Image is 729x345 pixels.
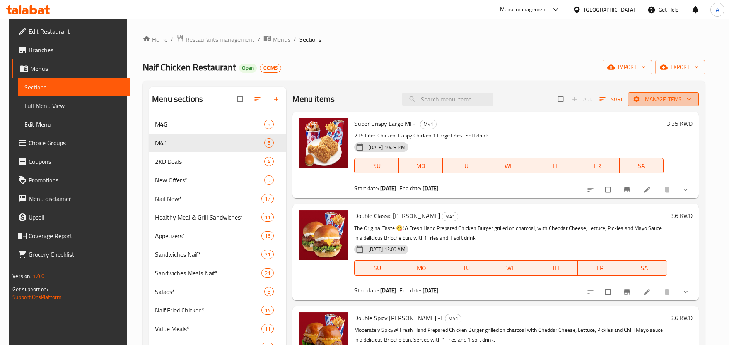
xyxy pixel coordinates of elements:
[354,260,399,276] button: SU
[598,93,625,105] button: Sort
[186,35,254,44] span: Restaurants management
[354,131,663,141] p: 2 Pc Fried Chicken .Happy Chicken.1 Large Fries . Soft drink
[677,181,696,198] button: show more
[176,34,254,45] a: Restaurants management
[299,118,348,168] img: Super Crispy Large Ml -T
[682,288,690,296] svg: Show Choices
[262,214,273,221] span: 11
[152,93,203,105] h2: Menu sections
[12,245,130,264] a: Grocery Checklist
[155,231,261,240] div: Appetizers*
[12,41,130,59] a: Branches
[261,306,274,315] div: items
[149,115,286,134] div: M4G5
[265,177,273,184] span: 5
[299,35,321,44] span: Sections
[155,194,261,203] div: Naif New*
[18,78,130,96] a: Sections
[233,92,249,106] span: Select all sections
[261,268,274,278] div: items
[264,287,274,296] div: items
[12,171,130,189] a: Promotions
[365,245,408,253] span: [DATE] 12:09 AM
[601,285,617,299] span: Select to update
[618,283,637,300] button: Branch-specific-item
[490,160,528,172] span: WE
[536,263,575,274] span: TH
[149,282,286,301] div: Salads*5
[12,152,130,171] a: Coupons
[618,181,637,198] button: Branch-specific-item
[155,175,264,185] div: New Offers*
[601,182,617,197] span: Select to update
[24,101,124,110] span: Full Menu View
[12,22,130,41] a: Edit Restaurant
[420,120,437,129] div: M41
[358,160,396,172] span: SU
[12,271,31,281] span: Version:
[33,271,45,281] span: 1.0.0
[261,213,274,222] div: items
[29,45,124,55] span: Branches
[29,213,124,222] span: Upsell
[149,171,286,189] div: New Offers*5
[442,212,458,221] span: M41
[155,138,264,148] span: M41
[354,325,667,345] p: Moderately Spicy🌶 Fresh Hand Prepared Chicken Burger grilled on charcoal with Cheddar Cheese, Let...
[533,260,578,276] button: TH
[443,158,487,173] button: TU
[643,288,652,296] a: Edit menu item
[447,263,485,274] span: TU
[487,158,531,173] button: WE
[29,27,124,36] span: Edit Restaurant
[609,62,646,72] span: import
[582,283,601,300] button: sort-choices
[12,59,130,78] a: Menus
[534,160,572,172] span: TH
[445,314,461,323] div: M41
[12,208,130,227] a: Upsell
[682,186,690,194] svg: Show Choices
[661,62,699,72] span: export
[492,263,530,274] span: WE
[12,134,130,152] a: Choice Groups
[155,250,261,259] span: Sandwiches Naif*
[155,120,264,129] span: M4G
[155,306,261,315] div: Naif Fried Chicken*
[264,138,274,148] div: items
[171,35,173,44] li: /
[354,118,418,129] span: Super Crispy Large Ml -T
[670,312,693,323] h6: 3.6 KWD
[143,35,167,44] a: Home
[264,120,274,129] div: items
[143,58,236,76] span: Naif Chicken Restaurant
[12,292,61,302] a: Support.OpsPlatform
[581,263,619,274] span: FR
[625,263,664,274] span: SA
[239,65,257,71] span: Open
[423,285,439,295] b: [DATE]
[354,223,667,243] p: The Original Taste 😋! A Fresh Hand Prepared Chicken Burger grilled on charcoal, with Cheddar Chee...
[354,158,399,173] button: SU
[655,60,705,74] button: export
[358,263,396,274] span: SU
[488,260,533,276] button: WE
[622,260,667,276] button: SA
[354,312,443,324] span: Double Spicy [PERSON_NAME] -T
[155,324,261,333] div: Value Meals*
[399,183,421,193] span: End date:
[265,121,273,128] span: 5
[659,181,677,198] button: delete
[594,93,628,105] span: Sort items
[273,35,290,44] span: Menus
[258,35,260,44] li: /
[155,287,264,296] div: Salads*
[24,82,124,92] span: Sections
[667,118,693,129] h6: 3.35 KWD
[12,284,48,294] span: Get support on:
[628,92,699,106] button: Manage items
[403,263,441,274] span: MO
[380,183,396,193] b: [DATE]
[24,120,124,129] span: Edit Menu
